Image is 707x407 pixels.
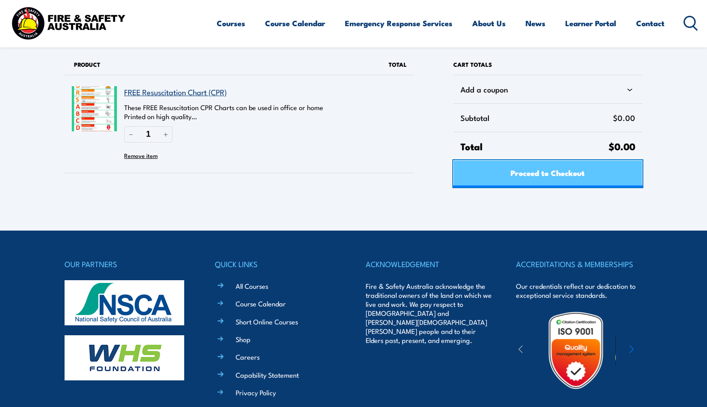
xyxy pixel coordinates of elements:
img: whs-logo-footer [65,335,184,380]
img: ewpa-logo [615,335,694,366]
h4: OUR PARTNERS [65,258,191,270]
span: Proceed to Checkout [511,161,585,185]
a: Course Calendar [236,299,286,308]
span: Product [74,60,100,69]
img: FREE Resuscitation Chart - What are the 7 steps to CPR? [72,86,117,131]
a: Courses [217,11,245,35]
p: Our credentials reflect our dedication to exceptional service standards. [516,282,642,300]
span: $0.00 [613,111,635,125]
a: Contact [636,11,665,35]
a: Capability Statement [236,370,299,379]
h4: ACKNOWLEDGEMENT [366,258,492,270]
h4: QUICK LINKS [215,258,341,270]
a: Privacy Policy [236,388,276,397]
span: $0.00 [609,139,635,153]
a: News [526,11,545,35]
h4: ACCREDITATIONS & MEMBERSHIPS [516,258,642,270]
span: Total [460,139,609,153]
button: Increase quantity of FREE Resuscitation Chart (CPR) [159,126,172,142]
a: About Us [472,11,506,35]
span: Total [389,60,407,69]
p: Fire & Safety Australia acknowledge the traditional owners of the land on which we live and work.... [366,282,492,345]
h2: Cart totals [453,54,642,75]
input: Quantity of FREE Resuscitation Chart (CPR) in your cart. [138,126,159,142]
div: Add a coupon [460,83,635,96]
img: nsca-logo-footer [65,280,184,325]
button: Reduce quantity of FREE Resuscitation Chart (CPR) [124,126,138,142]
a: All Courses [236,281,268,291]
a: Careers [236,352,260,361]
span: Subtotal [460,111,613,125]
a: Short Online Courses [236,317,298,326]
img: Untitled design (19) [536,311,615,390]
a: Proceed to Checkout [453,160,642,187]
a: Course Calendar [265,11,325,35]
a: Shop [236,334,251,344]
a: Emergency Response Services [345,11,452,35]
p: These FREE Resuscitation CPR Charts can be used in office or home Printed on high quality… [124,103,362,121]
a: FREE Resuscitation Chart (CPR) [124,86,227,97]
button: Remove FREE Resuscitation Chart (CPR) from cart [124,148,158,162]
a: Learner Portal [565,11,616,35]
